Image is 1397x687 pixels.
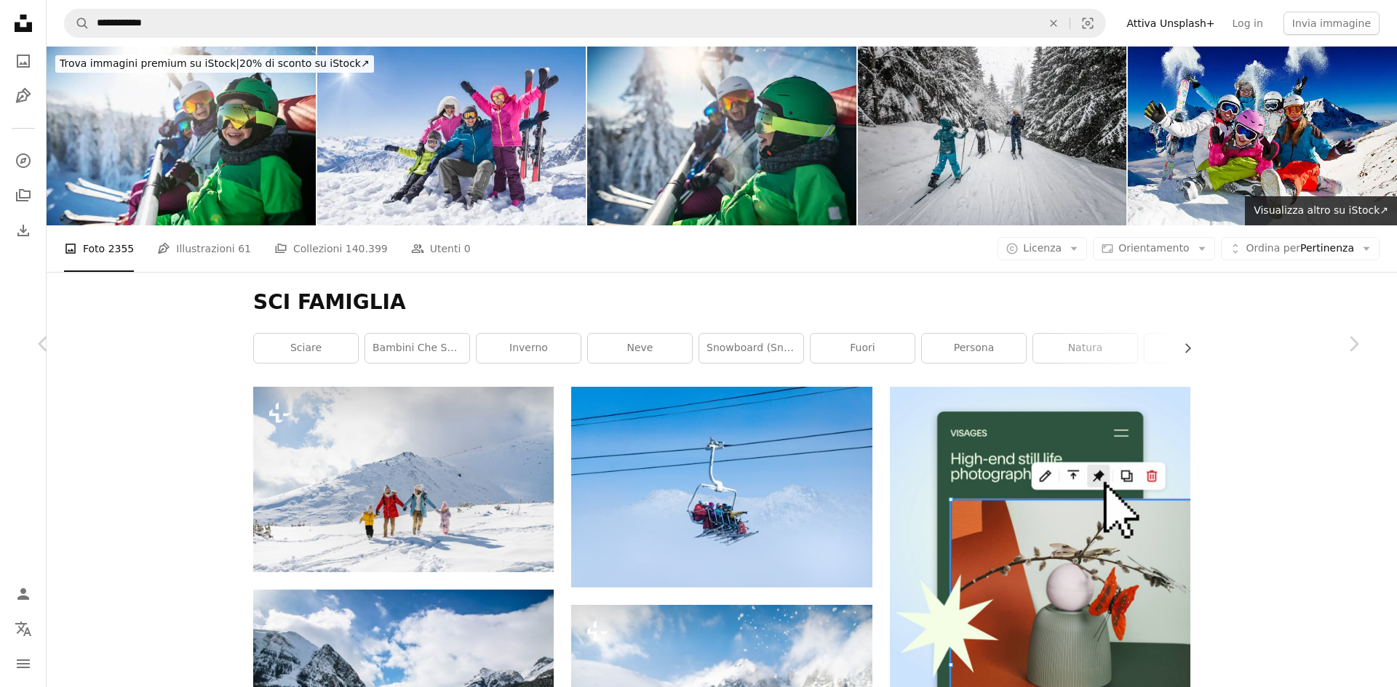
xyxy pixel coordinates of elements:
[1145,334,1249,363] a: gente
[253,289,1190,316] h1: SCI FAMIGLIA
[317,47,586,225] img: Famiglia felice in vacanza invernale
[253,473,554,486] a: Vista frontale ritratto di padre e madre con due bambini piccoli nella natura invernale, camminan...
[922,334,1026,363] a: persona
[9,579,38,608] a: Accedi / Registrati
[47,47,383,81] a: Trova immagini premium su iStock|20% di sconto su iStock↗
[998,237,1087,260] button: Licenza
[411,225,471,272] a: Utenti 0
[9,47,38,76] a: Foto
[587,47,856,225] img: Famiglia che si gode il giro con gli impianti di risalita insieme
[477,334,581,363] a: inverno
[1224,12,1272,35] a: Log in
[346,241,388,257] span: 140.399
[1093,237,1214,260] button: Orientamento
[64,9,1106,38] form: Trova visual in tutto il sito
[274,225,388,272] a: Collezioni 140.399
[1246,241,1354,256] span: Pertinenza
[1221,237,1380,260] button: Ordina perPertinenza
[253,387,554,572] img: Vista frontale ritratto di padre e madre con due bambini piccoli nella natura invernale, camminan...
[464,241,471,257] span: 0
[811,334,915,363] a: fuori
[9,216,38,245] a: Cronologia download
[1283,12,1380,35] button: Invia immagine
[1023,242,1062,254] span: Licenza
[571,387,872,587] img: persone che salgono sulla funivia durante il giorno
[1038,9,1070,37] button: Elimina
[9,81,38,111] a: Illustrazioni
[1128,47,1397,225] img: Una famiglia che gioca con la neve sulle piste
[588,334,692,363] a: neve
[65,9,89,37] button: Cerca su Unsplash
[890,387,1190,687] img: file-1723602894256-972c108553a7image
[9,181,38,210] a: Collezioni
[254,334,358,363] a: Sciare
[60,57,239,69] span: Trova immagini premium su iStock |
[1174,334,1190,363] button: scorri la lista a destra
[699,334,803,363] a: Snowboard (Snowboard)
[47,47,316,225] img: Famiglia che si gode lo sci nella soleggiata giornata invernale
[1254,204,1388,216] span: Visualizza altro su iStock ↗
[1070,9,1105,37] button: Ricerca visiva
[238,241,251,257] span: 61
[858,47,1127,225] img: famiglia nel paesaggio invernale innevato su sci di fondo
[1245,196,1397,225] a: Visualizza altro su iStock↗
[1118,242,1189,254] span: Orientamento
[60,57,370,69] span: 20% di sconto su iStock ↗
[9,649,38,678] button: Menu
[571,481,872,494] a: persone che salgono sulla funivia durante il giorno
[1310,274,1397,414] a: Avanti
[9,146,38,175] a: Esplora
[365,334,469,363] a: bambini che sciano
[9,614,38,643] button: Lingua
[1033,334,1137,363] a: natura
[157,225,251,272] a: Illustrazioni 61
[1246,242,1300,254] span: Ordina per
[1118,12,1223,35] a: Attiva Unsplash+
